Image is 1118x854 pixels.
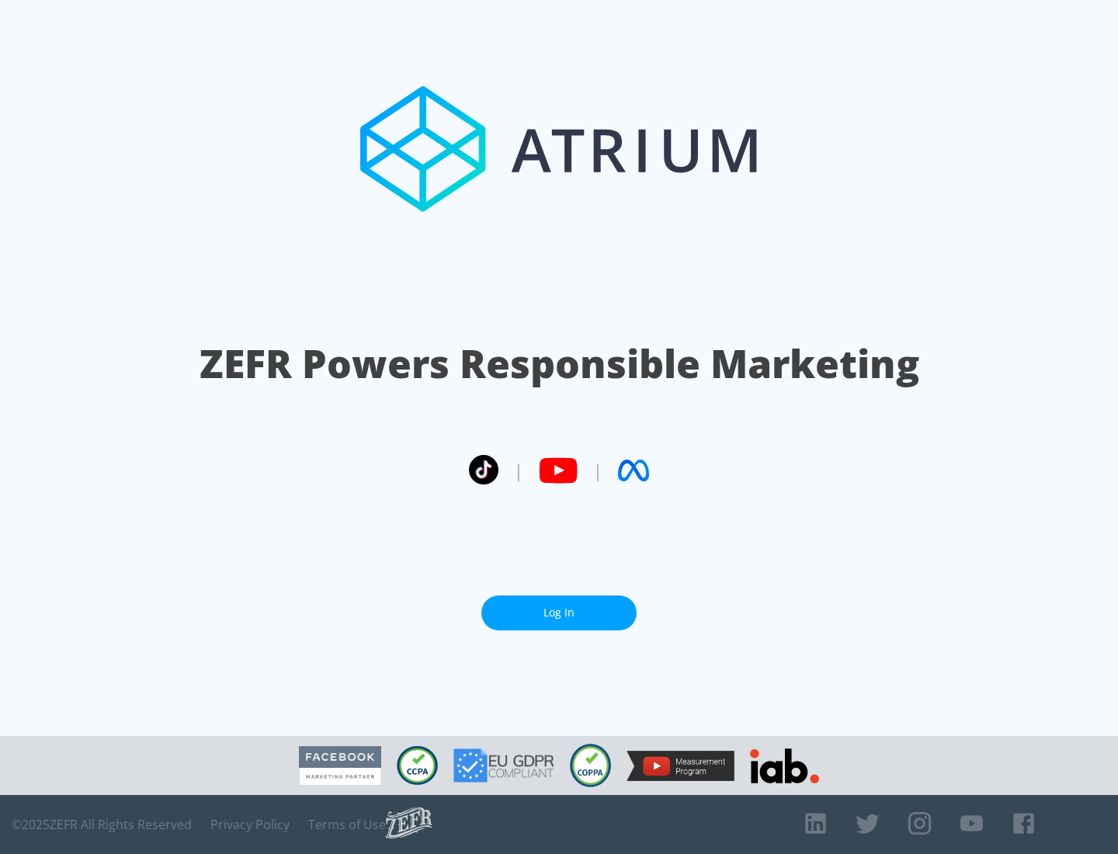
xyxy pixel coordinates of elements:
h1: ZEFR Powers Responsible Marketing [200,337,919,391]
a: Log In [481,595,637,630]
img: COPPA Compliant [570,744,611,787]
img: CCPA Compliant [397,746,438,785]
span: © 2025 ZEFR All Rights Reserved [12,817,192,832]
span: | [593,459,602,482]
img: Facebook Marketing Partner [299,746,381,786]
img: IAB [750,748,819,783]
img: YouTube Measurement Program [627,751,734,781]
a: Privacy Policy [210,817,290,832]
img: GDPR Compliant [453,748,554,783]
span: | [514,459,523,482]
a: Terms of Use [308,817,386,832]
